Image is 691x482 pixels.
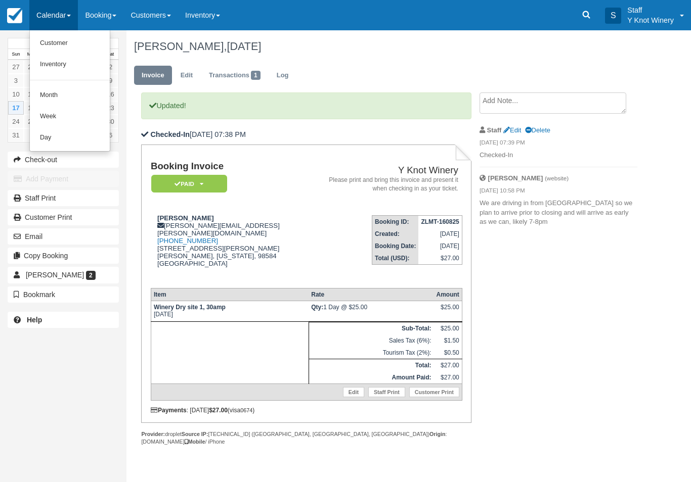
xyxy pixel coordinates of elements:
a: Day [30,127,110,149]
a: Month [30,85,110,106]
a: Inventory [30,54,110,75]
ul: Calendar [29,30,110,152]
a: Customer [30,33,110,54]
a: Week [30,106,110,127]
